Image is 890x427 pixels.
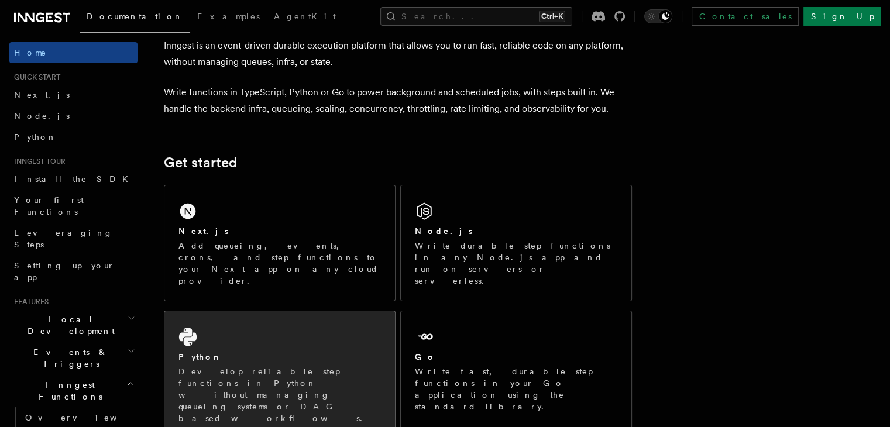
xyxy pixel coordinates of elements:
p: Write durable step functions in any Node.js app and run on servers or serverless. [415,240,617,287]
a: Examples [190,4,267,32]
a: Node.js [9,105,138,126]
p: Write functions in TypeScript, Python or Go to power background and scheduled jobs, with steps bu... [164,84,632,117]
p: Develop reliable step functions in Python without managing queueing systems or DAG based workflows. [178,366,381,424]
a: Node.jsWrite durable step functions in any Node.js app and run on servers or serverless. [400,185,632,301]
span: AgentKit [274,12,336,21]
button: Events & Triggers [9,342,138,374]
span: Install the SDK [14,174,135,184]
a: AgentKit [267,4,343,32]
a: Setting up your app [9,255,138,288]
a: Install the SDK [9,168,138,190]
p: Write fast, durable step functions in your Go application using the standard library. [415,366,617,412]
button: Inngest Functions [9,374,138,407]
button: Toggle dark mode [644,9,672,23]
a: Home [9,42,138,63]
a: Next.jsAdd queueing, events, crons, and step functions to your Next app on any cloud provider. [164,185,396,301]
a: Python [9,126,138,147]
p: Add queueing, events, crons, and step functions to your Next app on any cloud provider. [178,240,381,287]
span: Quick start [9,73,60,82]
span: Events & Triggers [9,346,128,370]
a: Your first Functions [9,190,138,222]
span: Documentation [87,12,183,21]
span: Next.js [14,90,70,99]
kbd: Ctrl+K [539,11,565,22]
a: Sign Up [803,7,881,26]
span: Leveraging Steps [14,228,113,249]
span: Node.js [14,111,70,120]
span: Inngest Functions [9,379,126,402]
span: Home [14,47,47,58]
span: Your first Functions [14,195,84,216]
span: Inngest tour [9,157,66,166]
span: Overview [25,413,146,422]
h2: Node.js [415,225,473,237]
a: Next.js [9,84,138,105]
h2: Next.js [178,225,229,237]
button: Local Development [9,309,138,342]
span: Setting up your app [14,261,115,282]
span: Features [9,297,49,307]
span: Python [14,132,57,142]
span: Local Development [9,314,128,337]
span: Examples [197,12,260,21]
a: Get started [164,154,237,171]
h2: Python [178,351,222,363]
h2: Go [415,351,436,363]
a: Leveraging Steps [9,222,138,255]
a: Documentation [80,4,190,33]
button: Search...Ctrl+K [380,7,572,26]
a: Contact sales [692,7,799,26]
p: Inngest is an event-driven durable execution platform that allows you to run fast, reliable code ... [164,37,632,70]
